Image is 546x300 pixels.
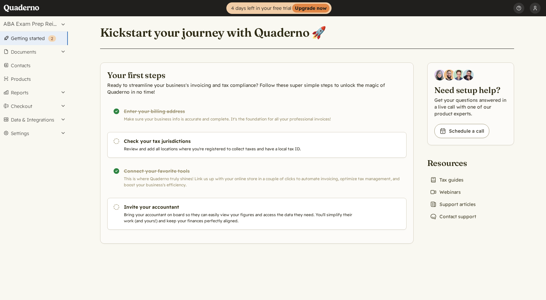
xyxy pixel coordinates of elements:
p: Ready to streamline your business's invoicing and tax compliance? Follow these super simple steps... [107,82,407,95]
a: Schedule a call [434,124,489,138]
h2: Need setup help? [434,85,507,95]
a: Contact support [427,212,479,221]
a: Check your tax jurisdictions Review and add all locations where you're registered to collect taxe... [107,132,407,158]
h2: Your first steps [107,70,407,80]
span: 2 [51,36,53,41]
p: Review and add all locations where you're registered to collect taxes and have a local tax ID. [124,146,355,152]
h3: Check your tax jurisdictions [124,138,355,145]
a: Tax guides [427,175,466,185]
a: Webinars [427,187,464,197]
p: Bring your accountant on board so they can easily view your figures and access the data they need... [124,212,355,224]
a: 4 days left in your free trialUpgrade now [226,2,332,14]
h3: Invite your accountant [124,204,355,210]
h1: Kickstart your journey with Quaderno 🚀 [100,25,326,40]
img: Jairo Fumero, Account Executive at Quaderno [444,70,455,80]
h2: Resources [427,157,479,168]
a: Invite your accountant Bring your accountant on board so they can easily view your figures and ac... [107,198,407,230]
img: Javier Rubio, DevRel at Quaderno [463,70,474,80]
img: Diana Carrasco, Account Executive at Quaderno [434,70,445,80]
strong: Upgrade now [292,4,330,13]
p: Get your questions answered in a live call with one of our product experts. [434,97,507,117]
img: Ivo Oltmans, Business Developer at Quaderno [453,70,464,80]
a: Support articles [427,200,478,209]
